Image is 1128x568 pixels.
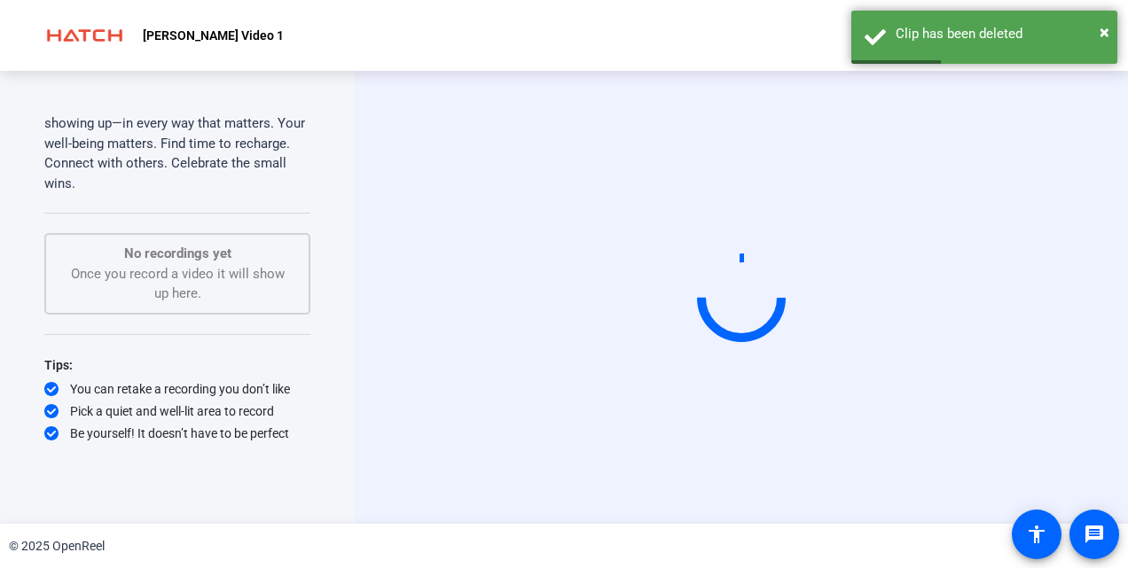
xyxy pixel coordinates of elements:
div: Clip has been deleted [896,24,1104,44]
mat-icon: message [1084,524,1105,545]
mat-icon: accessibility [1026,524,1047,545]
span: × [1100,21,1109,43]
p: [PERSON_NAME] Video 1 [143,25,284,46]
div: Once you record a video it will show up here. [64,244,291,304]
div: Be yourself! It doesn’t have to be perfect [44,424,310,442]
div: Tips: [44,354,310,376]
p: No recordings yet [64,244,291,264]
div: © 2025 OpenReel [9,537,105,556]
div: Pick a quiet and well-lit area to record [44,402,310,420]
p: You’re doing something extraordinary. Stay strong, stay kind to yourself, and keep showing up—in ... [44,74,310,193]
button: Close [1100,19,1109,45]
img: OpenReel logo [35,18,134,53]
div: You can retake a recording you don’t like [44,380,310,398]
